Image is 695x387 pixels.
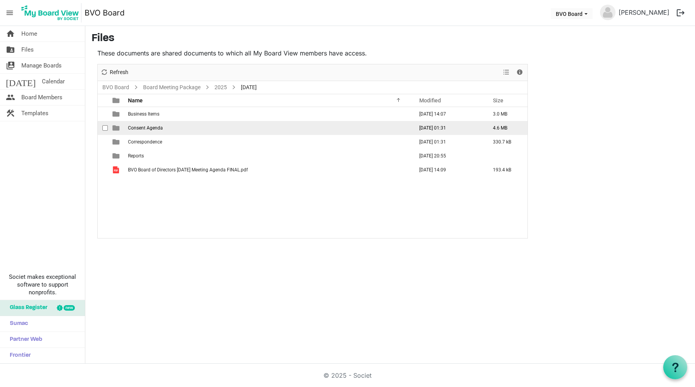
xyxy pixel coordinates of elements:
span: Reports [128,153,144,159]
a: BVO Board [101,83,131,92]
span: Consent Agenda [128,125,163,131]
td: August 28, 2025 01:31 column header Modified [411,121,485,135]
div: new [64,305,75,311]
span: Home [21,26,37,41]
a: [PERSON_NAME] [615,5,673,20]
td: checkbox [98,135,108,149]
td: checkbox [98,121,108,135]
td: Correspondence is template cell column header Name [126,135,411,149]
span: Glass Register [6,300,47,316]
td: August 26, 2025 14:09 column header Modified [411,163,485,177]
td: Consent Agenda is template cell column header Name [126,121,411,135]
td: 193.4 kB is template cell column header Size [485,163,527,177]
a: © 2025 - Societ [323,371,372,379]
span: Societ makes exceptional software to support nonprofits. [3,273,81,296]
span: Calendar [42,74,65,89]
span: Name [128,97,143,104]
td: BVO Board of Directors August 28 2025 Meeting Agenda FINAL.pdf is template cell column header Name [126,163,411,177]
td: Business Items is template cell column header Name [126,107,411,121]
span: Frontier [6,348,31,363]
button: Refresh [99,67,130,77]
button: View dropdownbutton [501,67,511,77]
td: 4.6 MB is template cell column header Size [485,121,527,135]
td: is template cell column header type [108,163,126,177]
span: Manage Boards [21,58,62,73]
td: August 28, 2025 01:31 column header Modified [411,135,485,149]
span: Partner Web [6,332,42,347]
a: Board Meeting Package [142,83,202,92]
h3: Files [92,32,689,45]
span: folder_shared [6,42,15,57]
td: 330.7 kB is template cell column header Size [485,135,527,149]
span: construction [6,105,15,121]
span: Modified [419,97,441,104]
td: is template cell column header type [108,135,126,149]
td: Reports is template cell column header Name [126,149,411,163]
div: Refresh [98,64,131,81]
td: August 26, 2025 14:07 column header Modified [411,107,485,121]
td: 3.0 MB is template cell column header Size [485,107,527,121]
td: checkbox [98,107,108,121]
span: [DATE] [239,83,258,92]
span: Files [21,42,34,57]
td: checkbox [98,149,108,163]
button: logout [673,5,689,21]
span: people [6,90,15,105]
span: Business Items [128,111,159,117]
span: BVO Board of Directors [DATE] Meeting Agenda FINAL.pdf [128,167,248,173]
span: [DATE] [6,74,36,89]
span: Board Members [21,90,62,105]
a: 2025 [213,83,228,92]
span: menu [2,5,17,20]
button: BVO Board dropdownbutton [551,8,593,19]
td: checkbox [98,163,108,177]
button: Details [515,67,525,77]
td: is template cell column header Size [485,149,527,163]
td: August 25, 2025 20:55 column header Modified [411,149,485,163]
img: My Board View Logo [19,3,81,22]
td: is template cell column header type [108,121,126,135]
div: Details [513,64,526,81]
span: home [6,26,15,41]
td: is template cell column header type [108,149,126,163]
p: These documents are shared documents to which all My Board View members have access. [97,48,528,58]
span: Size [493,97,503,104]
a: BVO Board [85,5,124,21]
span: switch_account [6,58,15,73]
img: no-profile-picture.svg [600,5,615,20]
div: View [500,64,513,81]
span: Correspondence [128,139,162,145]
span: Sumac [6,316,28,332]
span: Templates [21,105,48,121]
a: My Board View Logo [19,3,85,22]
td: is template cell column header type [108,107,126,121]
span: Refresh [109,67,129,77]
